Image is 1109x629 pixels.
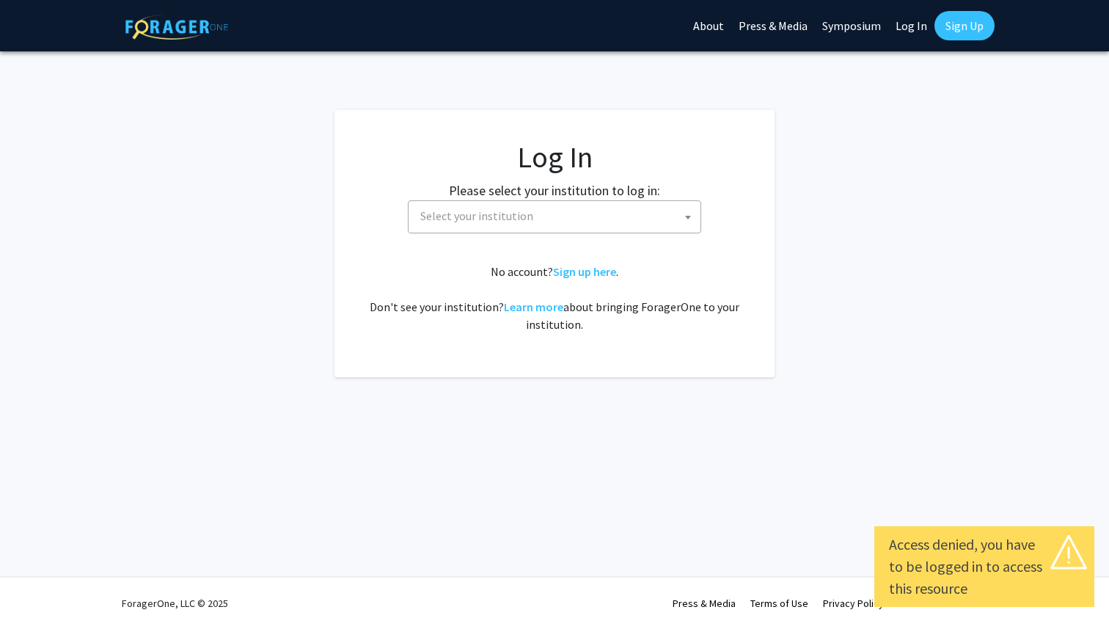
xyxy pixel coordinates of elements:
[504,299,563,314] a: Learn more about bringing ForagerOne to your institution
[750,597,808,610] a: Terms of Use
[553,264,616,279] a: Sign up here
[408,200,701,233] span: Select your institution
[673,597,736,610] a: Press & Media
[420,208,533,223] span: Select your institution
[364,263,745,333] div: No account? . Don't see your institution? about bringing ForagerOne to your institution.
[889,534,1080,600] div: Access denied, you have to be logged in to access this resource
[364,139,745,175] h1: Log In
[934,11,995,40] a: Sign Up
[414,201,700,231] span: Select your institution
[125,14,228,40] img: ForagerOne Logo
[122,578,228,629] div: ForagerOne, LLC © 2025
[823,597,884,610] a: Privacy Policy
[449,181,660,200] label: Please select your institution to log in:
